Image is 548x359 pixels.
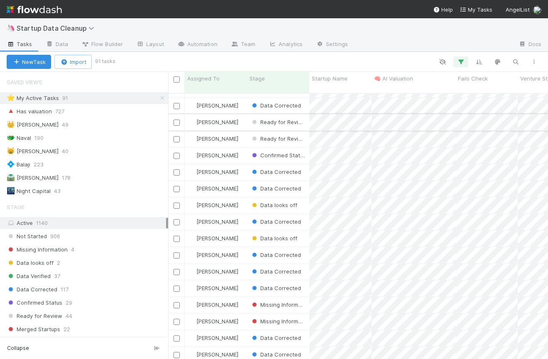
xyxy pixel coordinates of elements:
span: Stage [7,199,24,215]
span: [PERSON_NAME] [196,335,238,341]
span: 😸 [7,147,15,154]
span: Missing Information [250,301,311,308]
span: ⭐ [7,94,15,101]
span: 178 [62,173,79,183]
span: 🔺 [7,107,15,115]
span: Stage [250,74,265,83]
span: Startup Name [312,74,347,83]
div: [PERSON_NAME] [188,334,238,342]
span: Data Corrected [250,335,301,341]
img: avatar_01e2500d-3195-4c29-b276-1cde86660094.png [188,119,195,125]
span: Data Corrected [250,268,301,275]
div: Data Corrected [250,251,301,259]
div: Ready for Review [250,134,305,143]
span: [PERSON_NAME] [196,185,238,192]
div: [PERSON_NAME] [7,120,59,130]
span: Data looks off [7,258,54,268]
span: Data Corrected [250,252,301,258]
span: Collapse [7,344,29,352]
span: Data Corrected [250,218,301,225]
span: [PERSON_NAME] [196,318,238,325]
img: avatar_01e2500d-3195-4c29-b276-1cde86660094.png [188,185,195,192]
div: Data Corrected [250,284,301,292]
span: 117 [61,284,68,295]
img: avatar_01e2500d-3195-4c29-b276-1cde86660094.png [188,235,195,242]
span: 29 [66,298,72,308]
span: Confirmed Status [7,298,62,308]
input: Toggle Row Selected [174,352,180,358]
input: Toggle Row Selected [174,319,180,325]
div: [PERSON_NAME] [188,201,238,209]
img: avatar_01e2500d-3195-4c29-b276-1cde86660094.png [188,318,195,325]
div: My Active Tasks [7,93,59,103]
input: Toggle Row Selected [174,219,180,225]
input: Toggle Row Selected [174,302,180,308]
span: Not Started [7,231,47,242]
input: Toggle Row Selected [174,252,180,259]
input: Toggle Row Selected [174,169,180,176]
div: [PERSON_NAME] [188,251,238,259]
a: Data [39,38,75,51]
small: 91 tasks [95,58,115,65]
div: [PERSON_NAME] [188,151,238,159]
span: Ready for Review [250,119,306,125]
div: [PERSON_NAME] [7,173,59,183]
span: 727 [55,106,73,117]
span: 🧠 AI Valuation [374,74,413,83]
div: Data Corrected [250,101,301,110]
div: [PERSON_NAME] [188,118,238,126]
input: Toggle Row Selected [174,335,180,342]
input: Toggle Row Selected [174,269,180,275]
span: Missing Information [250,318,311,325]
img: avatar_01e2500d-3195-4c29-b276-1cde86660094.png [533,6,541,14]
span: 💠 [7,161,15,168]
div: [PERSON_NAME] [188,101,238,110]
span: 👑 [7,121,15,128]
a: Flow Builder [75,38,130,51]
div: Naval [7,133,31,143]
span: 91 [62,93,76,103]
input: Toggle Row Selected [174,103,180,109]
input: Toggle Row Selected [174,153,180,159]
button: Import [54,55,92,69]
span: [PERSON_NAME] [196,301,238,308]
span: Missing Information [7,244,68,255]
span: Ready for Review [250,135,306,142]
a: My Tasks [460,5,492,14]
a: Team [224,38,262,51]
span: AngelList [506,6,530,13]
div: Balaji [7,159,30,170]
span: 🌃 [7,187,15,194]
input: Toggle Row Selected [174,236,180,242]
span: Data Corrected [7,284,57,295]
img: avatar_01e2500d-3195-4c29-b276-1cde86660094.png [188,152,195,159]
span: 1140 [36,220,48,226]
span: [PERSON_NAME] [196,169,238,175]
div: Data looks off [250,234,297,242]
span: 190 [34,133,52,143]
div: [PERSON_NAME] [188,168,238,176]
span: [PERSON_NAME] [196,268,238,275]
span: 22 [64,324,70,335]
span: [PERSON_NAME] [196,235,238,242]
img: avatar_01e2500d-3195-4c29-b276-1cde86660094.png [188,268,195,275]
span: 4 [71,244,74,255]
span: Ready for Review [7,311,62,321]
span: Data looks off [250,235,297,242]
a: Analytics [262,38,309,51]
span: Saved Views [7,74,42,90]
div: [PERSON_NAME] [188,234,238,242]
img: avatar_01e2500d-3195-4c29-b276-1cde86660094.png [188,169,195,175]
img: avatar_01e2500d-3195-4c29-b276-1cde86660094.png [188,102,195,109]
div: Missing Information [250,317,305,325]
span: 🛣️ [7,174,15,181]
div: [PERSON_NAME] [188,217,238,226]
span: [PERSON_NAME] [196,202,238,208]
div: [PERSON_NAME] [188,184,238,193]
span: Assigned To [187,74,220,83]
span: 43 [54,186,69,196]
span: 906 [50,231,60,242]
span: Data looks off [250,202,297,208]
div: Data Corrected [250,184,301,193]
span: [PERSON_NAME] [196,135,238,142]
